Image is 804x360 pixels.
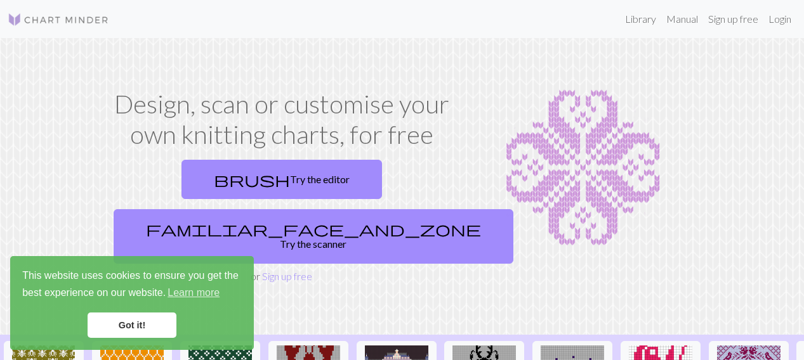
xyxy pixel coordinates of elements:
[114,209,513,264] a: Try the scanner
[181,160,382,199] a: Try the editor
[109,155,455,284] div: or
[166,283,221,302] a: learn more about cookies
[88,312,176,338] a: dismiss cookie message
[763,6,796,32] a: Login
[146,220,481,238] span: familiar_face_and_zone
[10,256,254,350] div: cookieconsent
[214,170,290,188] span: brush
[470,89,696,247] img: Chart example
[620,6,661,32] a: Library
[8,12,109,27] img: Logo
[262,270,312,282] a: Sign up free
[22,268,242,302] span: This website uses cookies to ensure you get the best experience on our website.
[661,6,703,32] a: Manual
[703,6,763,32] a: Sign up free
[109,89,455,150] h1: Design, scan or customise your own knitting charts, for free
